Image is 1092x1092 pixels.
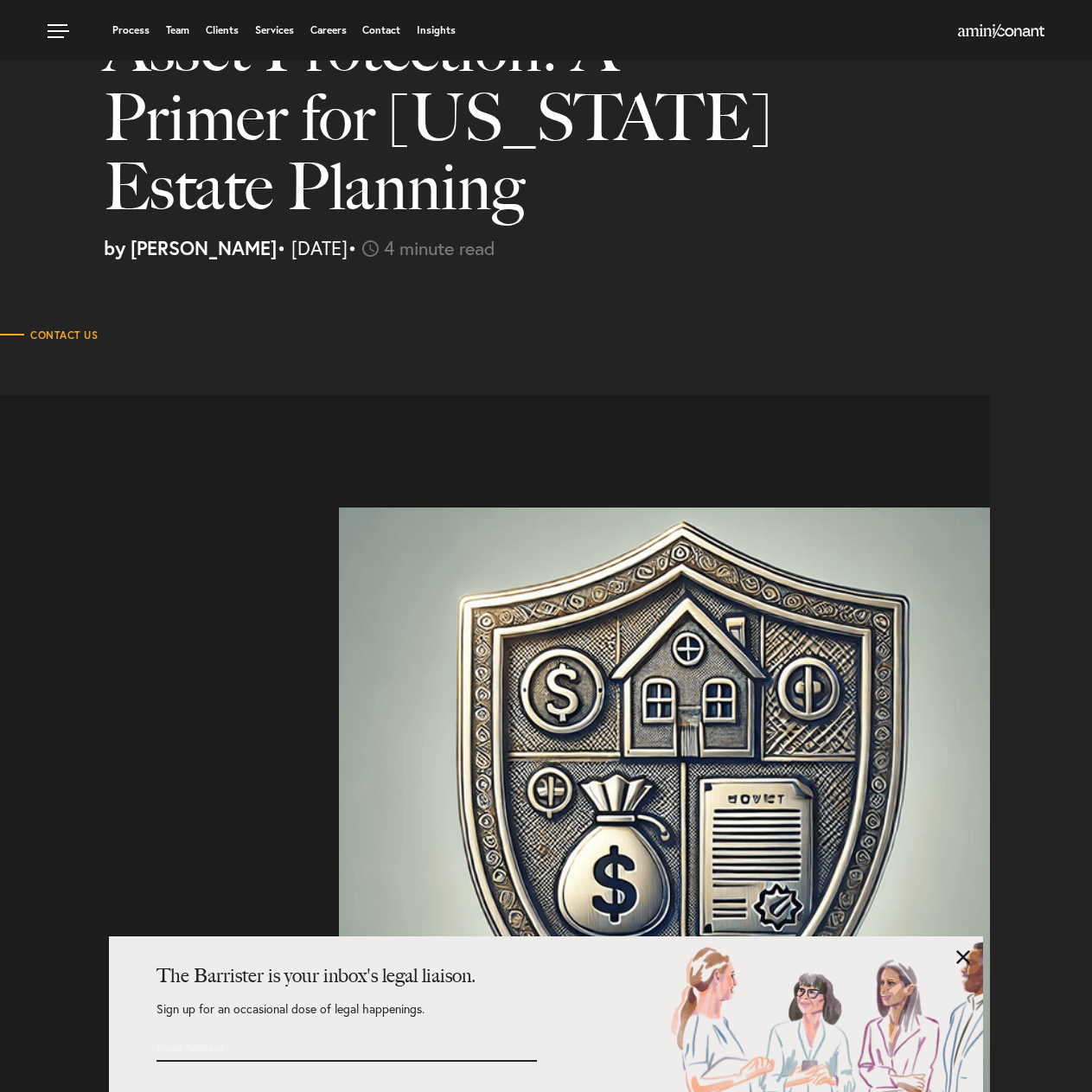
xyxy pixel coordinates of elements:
a: Contact [362,25,400,35]
p: Sign up for an occasional dose of legal happenings. [156,1003,537,1032]
input: Email Address [156,1032,442,1062]
a: Team [166,25,189,35]
span: • [348,235,357,260]
span: 4 minute read [384,235,495,260]
a: Services [255,25,294,35]
h1: Asset Protection: A Primer for [US_STATE] Estate Planning [104,14,786,239]
img: icon-time-light.svg [362,240,379,257]
strong: The Barrister is your inbox's legal liaison. [156,964,476,987]
p: • [DATE] [104,239,1079,258]
a: Clients [206,25,239,35]
a: Home [958,25,1044,39]
a: Careers [310,25,347,35]
img: Amini & Conant [958,24,1044,38]
a: Insights [417,25,456,35]
a: Process [112,25,150,35]
strong: by [PERSON_NAME] [104,235,277,260]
